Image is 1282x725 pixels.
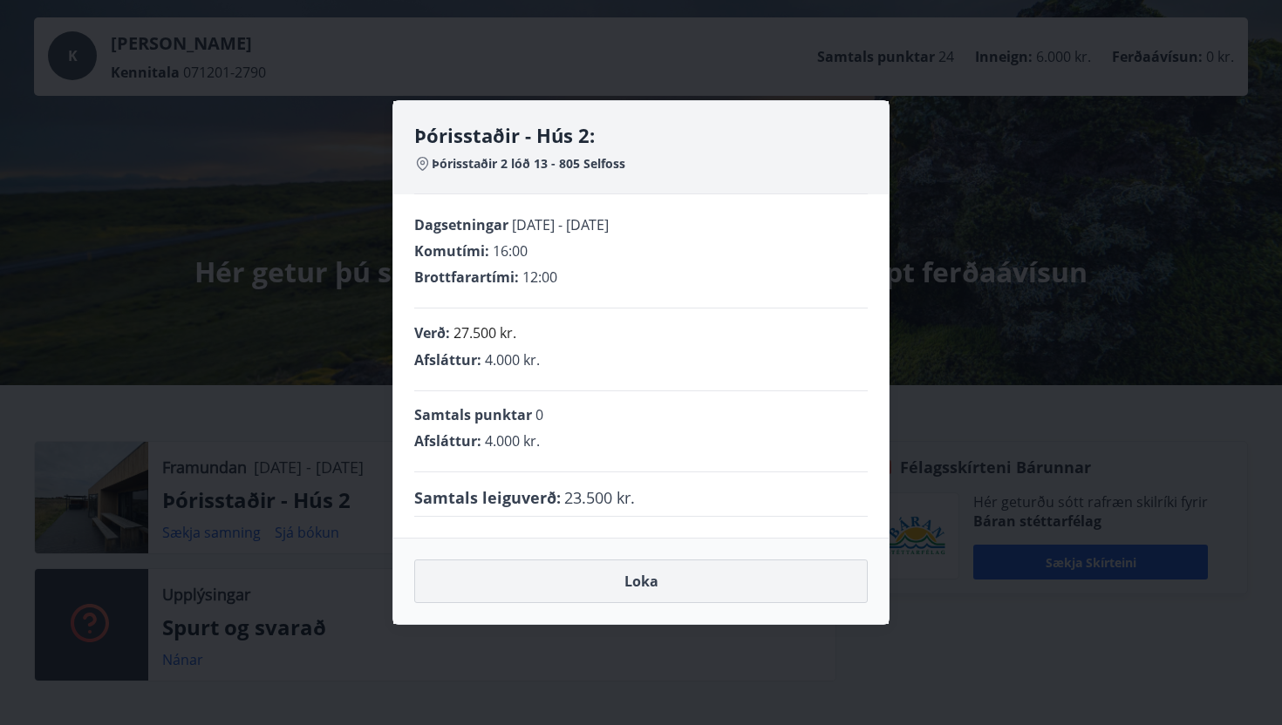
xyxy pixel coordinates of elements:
[414,241,489,261] span: Komutími :
[414,486,561,509] span: Samtals leiguverð :
[432,155,625,173] span: Þórisstaðir 2 lóð 13 - 805 Selfoss
[414,268,519,287] span: Brottfarartími :
[414,122,868,148] h4: Þórisstaðir - Hús 2:
[535,405,543,424] span: 0
[564,486,635,509] span: 23.500 kr.
[512,215,609,234] span: [DATE] - [DATE]
[414,559,868,603] button: Loka
[414,405,532,424] span: Samtals punktar
[414,431,481,451] span: Afsláttur :
[485,431,540,451] span: 4.000 kr.
[414,350,481,369] span: Afsláttur :
[485,350,540,369] span: 4.000 kr.
[453,322,516,343] p: 27.500 kr.
[414,215,508,234] span: Dagsetningar
[522,268,557,287] span: 12:00
[493,241,528,261] span: 16:00
[414,323,450,342] span: Verð :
